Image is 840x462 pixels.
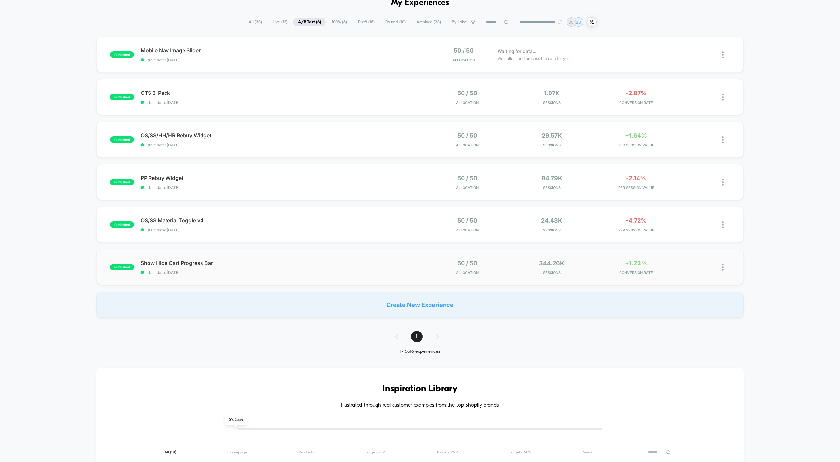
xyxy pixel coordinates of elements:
span: Allocation [456,100,479,105]
span: Allocation [456,228,479,232]
span: 84.79k [541,175,562,181]
span: Allocation [452,58,475,62]
span: PP Rebuy Widget [141,175,420,181]
span: OS/SS/HH/HR Rebuy Widget [141,132,420,139]
span: Targets PSV [436,450,458,455]
span: Sessions [511,270,592,275]
span: 1 [411,331,423,342]
span: ( 31 ) [170,450,176,454]
span: 100% ( 6 ) [327,18,352,26]
span: Sessions [511,185,592,190]
p: BS [569,20,574,25]
span: 50 / 50 [457,175,477,181]
span: A/B Test ( 6 ) [293,18,326,26]
span: PER SESSION VALUE [596,228,677,232]
span: Allocation [456,270,479,275]
span: 0 % Seen [225,415,247,425]
span: -4.72% [626,217,647,224]
span: CONVERSION RATE [596,100,677,105]
div: 1 - 6 of 6 experiences [389,349,452,354]
span: 50 / 50 [457,217,477,224]
span: CONVERSION RATE [596,270,677,275]
img: close [722,179,724,186]
span: published [110,264,134,270]
span: Seen [583,450,592,455]
span: 344.26k [539,260,564,266]
span: 50 / 50 [454,47,474,54]
span: OS/SS Material Toggle v4 [141,217,420,224]
span: 24.43k [541,217,562,224]
span: published [110,221,134,228]
div: Create New Experience [96,292,743,318]
span: 50 / 50 [457,90,477,96]
span: start date: [DATE] [141,185,420,190]
span: Products [299,450,314,455]
span: start date: [DATE] [141,100,420,105]
span: published [110,51,134,58]
span: Targets AOV [509,450,532,455]
span: +1.23% [625,260,647,266]
span: 29.57k [542,132,562,139]
span: Sessions [511,100,592,105]
span: PER SESSION VALUE [596,143,677,147]
span: published [110,136,134,143]
span: 1.07k [544,90,560,96]
span: Paused ( 10 ) [380,18,411,26]
span: -2.14% [626,175,646,181]
span: Waiting for data... [498,48,536,55]
img: end [558,20,562,24]
span: Sessions [511,143,592,147]
span: Sessions [511,228,592,232]
span: All ( 38 ) [244,18,267,26]
img: close [722,136,724,143]
span: Allocation [456,143,479,147]
span: Show Hide Cart Progress Bar [141,260,420,266]
span: 50 / 50 [457,132,477,139]
img: close [722,264,724,271]
h4: Illustrated through real customer examples from the top Shopify brands [116,402,724,409]
span: start date: [DATE] [141,228,420,232]
span: start date: [DATE] [141,143,420,147]
span: Live ( 12 ) [268,18,292,26]
span: start date: [DATE] [141,270,420,275]
span: Mobile Nav Image Slider [141,47,420,54]
span: Draft ( 16 ) [353,18,379,26]
span: +1.64% [625,132,647,139]
span: Archived ( 38 ) [411,18,446,26]
span: Targets CR [365,450,385,455]
span: All [164,450,176,455]
h3: Inspiration Library [116,384,724,394]
span: start date: [DATE] [141,58,420,62]
span: By Label [452,20,467,25]
span: published [110,94,134,100]
span: Allocation [456,185,479,190]
span: published [110,179,134,185]
img: close [722,94,724,101]
span: PER SESSION VALUE [596,185,677,190]
span: -2.87% [626,90,647,96]
span: We collect and process the data for you [498,55,570,61]
span: Homepage [227,450,247,455]
span: CTS 3-Pack [141,90,420,96]
span: 50 / 50 [457,260,477,266]
p: BS [576,20,581,25]
img: close [722,51,724,58]
img: close [722,221,724,228]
